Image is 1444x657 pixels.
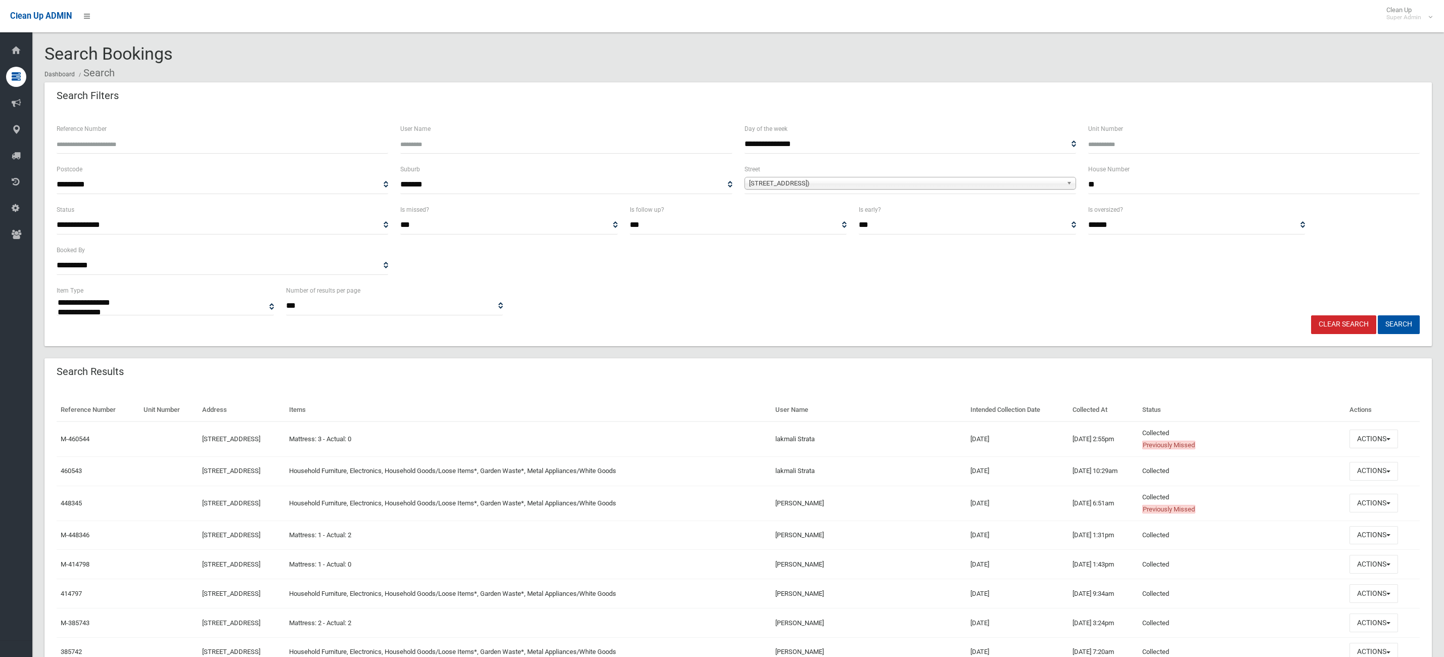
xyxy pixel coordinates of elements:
th: Intended Collection Date [966,399,1068,421]
td: Collected [1138,486,1345,521]
td: [DATE] 2:55pm [1068,421,1138,457]
label: Item Type [57,285,83,296]
a: M-414798 [61,560,89,568]
td: [DATE] [966,486,1068,521]
td: [DATE] [966,608,1068,638]
a: 414797 [61,590,82,597]
label: Street [744,164,760,175]
header: Search Results [44,362,136,382]
th: User Name [771,399,966,421]
button: Actions [1349,462,1398,481]
a: [STREET_ADDRESS] [202,619,260,627]
button: Actions [1349,614,1398,632]
button: Search [1378,315,1420,334]
th: Address [198,399,285,421]
td: [PERSON_NAME] [771,550,966,579]
td: [PERSON_NAME] [771,521,966,550]
span: Search Bookings [44,43,173,64]
a: 448345 [61,499,82,507]
a: [STREET_ADDRESS] [202,590,260,597]
th: Reference Number [57,399,139,421]
span: Clean Up [1381,6,1431,21]
label: Is oversized? [1088,204,1123,215]
td: Mattress: 3 - Actual: 0 [285,421,771,457]
td: [DATE] [966,456,1068,486]
a: M-385743 [61,619,89,627]
label: Unit Number [1088,123,1123,134]
th: Unit Number [139,399,198,421]
td: [DATE] 10:29am [1068,456,1138,486]
a: 385742 [61,648,82,655]
button: Actions [1349,526,1398,545]
td: Collected [1138,521,1345,550]
td: Collected [1138,579,1345,608]
label: Booked By [57,245,85,256]
td: [DATE] 3:24pm [1068,608,1138,638]
td: lakmali Strata [771,456,966,486]
th: Items [285,399,771,421]
label: Day of the week [744,123,787,134]
label: Is early? [859,204,881,215]
td: Collected [1138,550,1345,579]
td: Household Furniture, Electronics, Household Goods/Loose Items*, Garden Waste*, Metal Appliances/W... [285,456,771,486]
label: Is missed? [400,204,429,215]
td: [DATE] 6:51am [1068,486,1138,521]
button: Actions [1349,430,1398,448]
a: Dashboard [44,71,75,78]
button: Actions [1349,555,1398,574]
span: Previously Missed [1142,441,1195,449]
a: [STREET_ADDRESS] [202,648,260,655]
button: Actions [1349,584,1398,603]
label: Status [57,204,74,215]
td: Mattress: 1 - Actual: 0 [285,550,771,579]
td: [DATE] [966,421,1068,457]
a: Clear Search [1311,315,1376,334]
td: Collected [1138,456,1345,486]
td: [DATE] 1:43pm [1068,550,1138,579]
label: Postcode [57,164,82,175]
td: Mattress: 1 - Actual: 2 [285,521,771,550]
a: [STREET_ADDRESS] [202,467,260,475]
button: Actions [1349,494,1398,512]
span: [STREET_ADDRESS]) [749,177,1062,190]
label: Is follow up? [630,204,664,215]
a: [STREET_ADDRESS] [202,499,260,507]
small: Super Admin [1386,14,1421,21]
span: Previously Missed [1142,505,1195,513]
td: Household Furniture, Electronics, Household Goods/Loose Items*, Garden Waste*, Metal Appliances/W... [285,486,771,521]
td: [PERSON_NAME] [771,486,966,521]
a: [STREET_ADDRESS] [202,435,260,443]
th: Collected At [1068,399,1138,421]
td: [DATE] [966,579,1068,608]
span: Clean Up ADMIN [10,11,72,21]
a: M-448346 [61,531,89,539]
td: Collected [1138,608,1345,638]
td: [DATE] [966,521,1068,550]
header: Search Filters [44,86,131,106]
td: [PERSON_NAME] [771,579,966,608]
td: Household Furniture, Electronics, Household Goods/Loose Items*, Garden Waste*, Metal Appliances/W... [285,579,771,608]
td: Mattress: 2 - Actual: 2 [285,608,771,638]
td: [DATE] [966,550,1068,579]
label: Number of results per page [286,285,360,296]
a: 460543 [61,467,82,475]
label: User Name [400,123,431,134]
a: M-460544 [61,435,89,443]
a: [STREET_ADDRESS] [202,560,260,568]
td: [DATE] 9:34am [1068,579,1138,608]
th: Status [1138,399,1345,421]
label: House Number [1088,164,1130,175]
td: [PERSON_NAME] [771,608,966,638]
th: Actions [1345,399,1420,421]
td: [DATE] 1:31pm [1068,521,1138,550]
label: Reference Number [57,123,107,134]
li: Search [76,64,115,82]
a: [STREET_ADDRESS] [202,531,260,539]
td: Collected [1138,421,1345,457]
label: Suburb [400,164,420,175]
td: lakmali Strata [771,421,966,457]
